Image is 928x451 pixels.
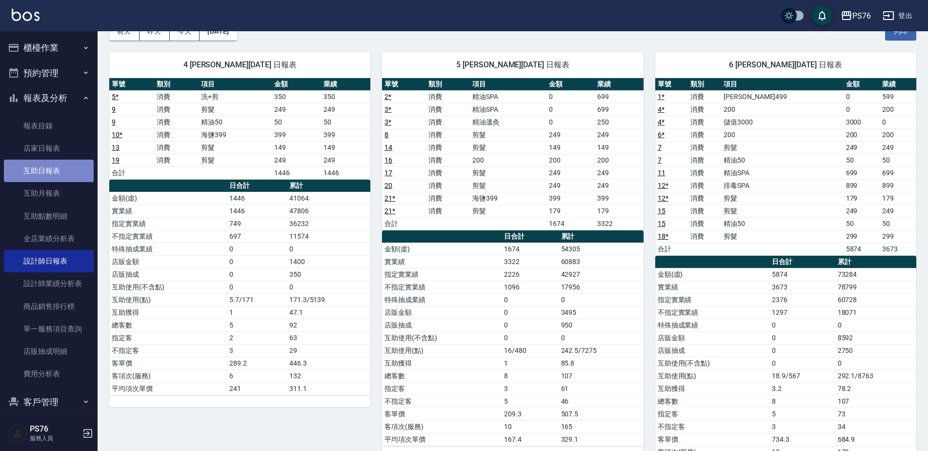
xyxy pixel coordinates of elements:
[426,192,470,205] td: 消費
[470,78,546,91] th: 項目
[769,268,835,281] td: 5874
[109,243,227,255] td: 特殊抽成業績
[382,217,426,230] td: 合計
[272,78,321,91] th: 金額
[109,180,370,395] table: a dense table
[835,344,916,357] td: 2750
[502,331,558,344] td: 0
[4,182,94,205] a: 互助月報表
[721,103,843,116] td: 200
[382,243,502,255] td: 金額(虛)
[502,357,558,369] td: 1
[227,243,286,255] td: 0
[502,319,558,331] td: 0
[470,128,546,141] td: 剪髮
[227,217,286,230] td: 749
[844,192,880,205] td: 179
[272,141,321,154] td: 149
[4,85,94,111] button: 報表及分析
[426,78,470,91] th: 類別
[688,141,721,154] td: 消費
[658,143,662,151] a: 7
[655,293,769,306] td: 指定實業績
[384,156,392,164] a: 16
[546,154,595,166] td: 200
[559,344,644,357] td: 242.5/7275
[880,205,916,217] td: 249
[112,118,116,126] a: 9
[844,243,880,255] td: 5874
[426,128,470,141] td: 消費
[595,90,643,103] td: 699
[502,344,558,357] td: 16/480
[4,160,94,182] a: 互助日報表
[8,424,27,443] img: Person
[688,166,721,179] td: 消費
[880,128,916,141] td: 200
[384,182,392,189] a: 20
[426,90,470,103] td: 消費
[112,143,120,151] a: 13
[199,90,271,103] td: 洗+剪
[721,90,843,103] td: [PERSON_NAME]499
[655,369,769,382] td: 互助使用(點)
[227,230,286,243] td: 697
[287,243,371,255] td: 0
[384,143,392,151] a: 14
[880,141,916,154] td: 249
[721,154,843,166] td: 精油50
[227,331,286,344] td: 2
[227,369,286,382] td: 6
[835,331,916,344] td: 8592
[287,344,371,357] td: 29
[199,141,271,154] td: 剪髮
[655,331,769,344] td: 店販金額
[559,293,644,306] td: 0
[502,281,558,293] td: 1096
[109,217,227,230] td: 指定實業績
[154,128,199,141] td: 消費
[595,154,643,166] td: 200
[879,7,916,25] button: 登出
[109,357,227,369] td: 客單價
[227,180,286,192] th: 日合計
[199,116,271,128] td: 精油50
[546,90,595,103] td: 0
[655,357,769,369] td: 互助使用(不含點)
[559,331,644,344] td: 0
[199,78,271,91] th: 項目
[835,256,916,268] th: 累計
[835,306,916,319] td: 18071
[559,255,644,268] td: 60883
[502,255,558,268] td: 3322
[688,217,721,230] td: 消費
[880,90,916,103] td: 599
[852,10,871,22] div: PS76
[426,141,470,154] td: 消費
[559,243,644,255] td: 54305
[502,243,558,255] td: 1674
[382,230,643,446] table: a dense table
[546,116,595,128] td: 0
[559,281,644,293] td: 17956
[595,192,643,205] td: 399
[109,306,227,319] td: 互助獲得
[595,217,643,230] td: 3322
[109,78,370,180] table: a dense table
[4,272,94,295] a: 設計師業績分析表
[154,141,199,154] td: 消費
[426,103,470,116] td: 消費
[880,243,916,255] td: 3673
[844,103,880,116] td: 0
[688,192,721,205] td: 消費
[880,103,916,116] td: 200
[688,179,721,192] td: 消費
[721,166,843,179] td: 精油SPA
[721,141,843,154] td: 剪髮
[655,306,769,319] td: 不指定實業績
[546,192,595,205] td: 399
[721,179,843,192] td: 排毒SPA
[769,293,835,306] td: 2376
[227,357,286,369] td: 289.2
[321,154,370,166] td: 249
